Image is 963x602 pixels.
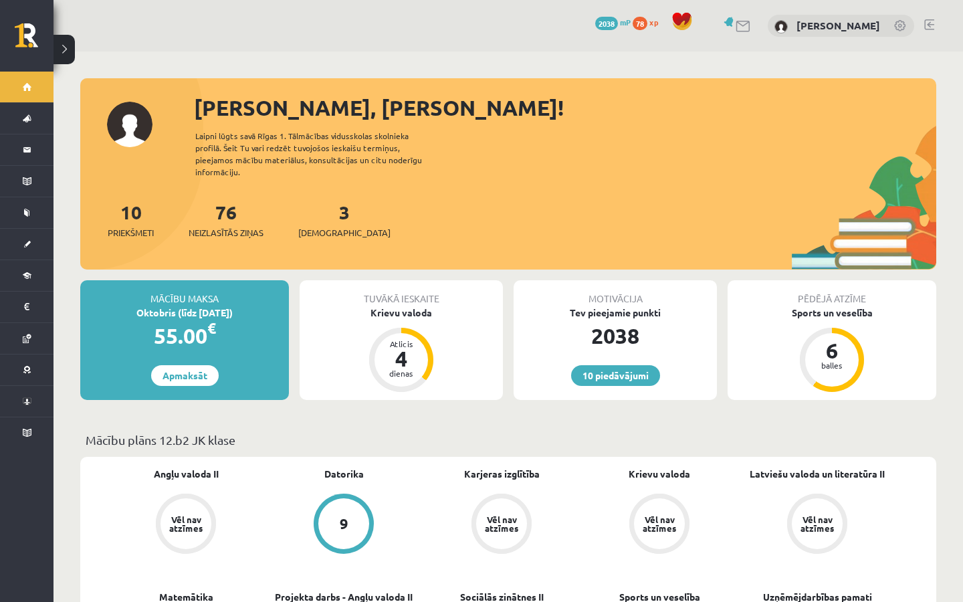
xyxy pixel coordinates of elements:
div: Krievu valoda [300,306,503,320]
span: [DEMOGRAPHIC_DATA] [298,226,391,239]
div: Mācību maksa [80,280,289,306]
div: 9 [340,516,348,531]
a: Karjeras izglītība [464,467,540,481]
a: 9 [265,494,423,557]
a: Angļu valoda II [154,467,219,481]
div: Atlicis [381,340,421,348]
a: Sports un veselība 6 balles [728,306,936,394]
a: [PERSON_NAME] [796,19,880,32]
a: Vēl nav atzīmes [423,494,580,557]
a: Vēl nav atzīmes [738,494,896,557]
a: 76Neizlasītās ziņas [189,200,263,239]
div: Vēl nav atzīmes [641,515,678,532]
span: € [207,318,216,338]
a: Apmaksāt [151,365,219,386]
div: 4 [381,348,421,369]
span: xp [649,17,658,27]
span: 78 [633,17,647,30]
a: 2038 mP [595,17,631,27]
p: Mācību plāns 12.b2 JK klase [86,431,931,449]
img: Tīna Elizabete Klipa [774,20,788,33]
a: Krievu valoda Atlicis 4 dienas [300,306,503,394]
a: 10 piedāvājumi [571,365,660,386]
a: 3[DEMOGRAPHIC_DATA] [298,200,391,239]
div: [PERSON_NAME], [PERSON_NAME]! [194,92,936,124]
div: Vēl nav atzīmes [798,515,836,532]
div: 55.00 [80,320,289,352]
div: dienas [381,369,421,377]
span: 2038 [595,17,618,30]
div: Motivācija [514,280,717,306]
div: Tev pieejamie punkti [514,306,717,320]
a: 10Priekšmeti [108,200,154,239]
div: Oktobris (līdz [DATE]) [80,306,289,320]
div: Vēl nav atzīmes [167,515,205,532]
span: mP [620,17,631,27]
a: Vēl nav atzīmes [107,494,265,557]
a: Vēl nav atzīmes [580,494,738,557]
a: Krievu valoda [629,467,690,481]
div: balles [812,361,852,369]
div: Vēl nav atzīmes [483,515,520,532]
div: Sports un veselība [728,306,936,320]
div: 2038 [514,320,717,352]
span: Neizlasītās ziņas [189,226,263,239]
span: Priekšmeti [108,226,154,239]
a: Datorika [324,467,364,481]
a: Latviešu valoda un literatūra II [750,467,885,481]
a: Rīgas 1. Tālmācības vidusskola [15,23,53,57]
div: 6 [812,340,852,361]
div: Laipni lūgts savā Rīgas 1. Tālmācības vidusskolas skolnieka profilā. Šeit Tu vari redzēt tuvojošo... [195,130,445,178]
a: 78 xp [633,17,665,27]
div: Tuvākā ieskaite [300,280,503,306]
div: Pēdējā atzīme [728,280,936,306]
